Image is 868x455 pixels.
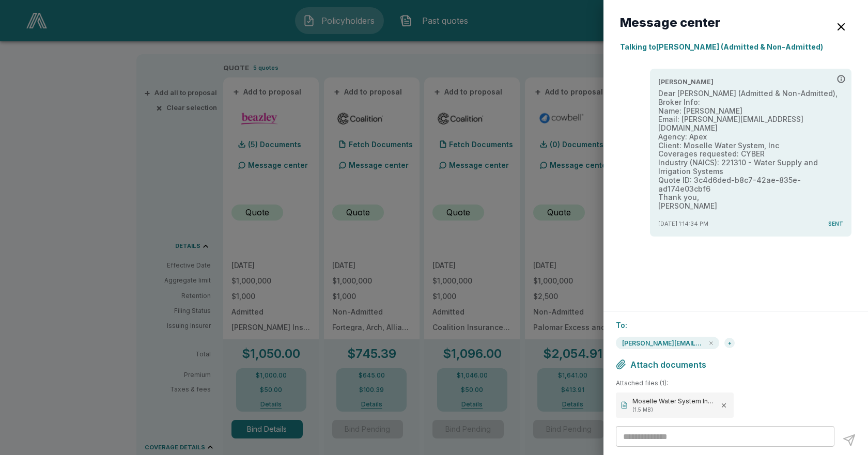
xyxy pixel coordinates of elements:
[616,337,719,349] div: mallon@apexinsurance.com
[616,339,708,347] span: [PERSON_NAME][EMAIL_ADDRESS][DOMAIN_NAME]
[724,338,735,348] div: +
[616,378,856,388] span: Attached files ( 1 ):
[616,320,856,331] p: To:
[658,89,843,211] p: Dear [PERSON_NAME] (Admitted & Non-Admitted), Broker Info: Name: [PERSON_NAME] Email: [PERSON_NAM...
[620,41,851,52] p: Talking to [PERSON_NAME] (Admitted & Non-Admitted)
[632,406,716,414] p: ( 1.5 MB )
[658,77,714,87] span: [PERSON_NAME]
[632,397,716,406] p: Moselle Water System Inc.pdf
[658,219,708,228] span: [DATE] 1:14:34 PM
[828,219,843,228] span: Sent
[723,337,736,349] div: +
[630,359,706,370] span: Attach documents
[620,17,720,29] h6: Message center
